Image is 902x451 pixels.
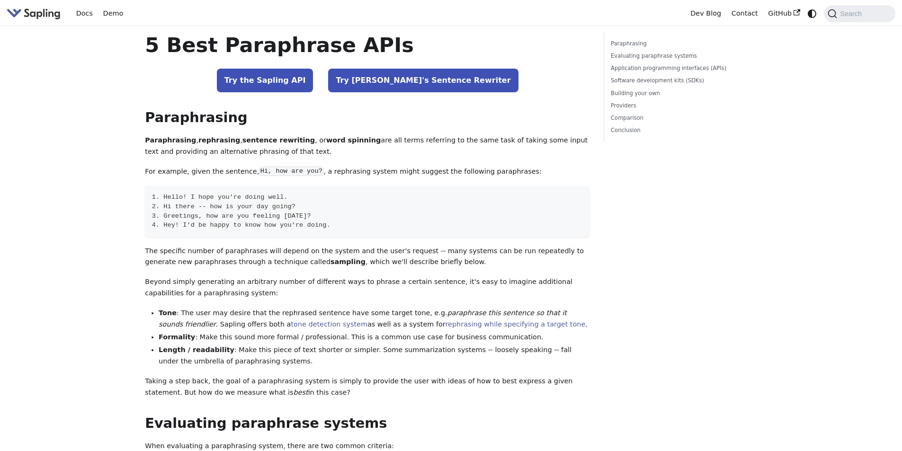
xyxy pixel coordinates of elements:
[159,309,177,317] strong: Tone
[71,6,98,21] a: Docs
[145,276,590,299] p: Beyond simply generating an arbitrary number of different ways to phrase a certain sentence, it's...
[824,5,895,22] button: Search (Command+K)
[159,332,590,343] li: : Make this sound more formal / professional. This is a common use case for business communication.
[611,114,739,123] a: Comparison
[159,345,590,367] li: : Make this piece of text shorter or simpler. Some summarization systems -- loosely speaking -- f...
[242,136,315,144] strong: sentence rewriting
[446,320,586,328] a: rephrasing while specifying a target tone
[159,308,590,330] li: : The user may desire that the rephrased sentence have some target tone, e.g. . Sapling offers bo...
[328,69,518,92] a: Try [PERSON_NAME]'s Sentence Rewriter
[152,221,330,229] span: 4. Hey! I'd be happy to know how you're doing.
[611,89,739,98] a: Building your own
[198,136,240,144] strong: rephrasing
[159,309,567,328] em: paraphrase this sentence so that it sounds friendlier
[145,415,590,432] h2: Evaluating paraphrase systems
[326,136,381,144] strong: word spinning
[805,7,819,20] button: Switch between dark and light mode (currently system mode)
[145,136,196,144] strong: Paraphrasing
[7,7,64,20] a: Sapling.aiSapling.ai
[145,32,590,58] h1: 5 Best Paraphrase APIs
[152,212,311,220] span: 3. Greetings, how are you feeling [DATE]?
[611,76,739,85] a: Software development kits (SDKs)
[837,10,867,18] span: Search
[152,194,288,201] span: 1. Hello! I hope you're doing well.
[330,258,366,265] strong: sampling
[145,376,590,398] p: Taking a step back, the goal of a paraphrasing system is simply to provide the user with ideas of...
[145,135,590,158] p: , , , or are all terms referring to the same task of taking some input text and providing an alte...
[152,203,295,210] span: 2. Hi there -- how is your day going?
[685,6,726,21] a: Dev Blog
[145,246,590,268] p: The specific number of paraphrases will depend on the system and the user's request -- many syste...
[293,389,308,396] em: best
[159,346,234,354] strong: Length / readability
[726,6,763,21] a: Contact
[145,109,590,126] h2: Paraphrasing
[259,167,323,176] code: Hi, how are you?
[159,333,195,341] strong: Formality
[291,320,367,328] a: tone detection system
[145,166,590,177] p: For example, given the sentence, , a rephrasing system might suggest the following paraphrases:
[611,126,739,135] a: Conclusion
[7,7,61,20] img: Sapling.ai
[611,52,739,61] a: Evaluating paraphrase systems
[611,39,739,48] a: Paraphrasing
[98,6,128,21] a: Demo
[217,69,313,92] a: Try the Sapling API
[611,64,739,73] a: Application programming interfaces (APIs)
[763,6,805,21] a: GitHub
[611,101,739,110] a: Providers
